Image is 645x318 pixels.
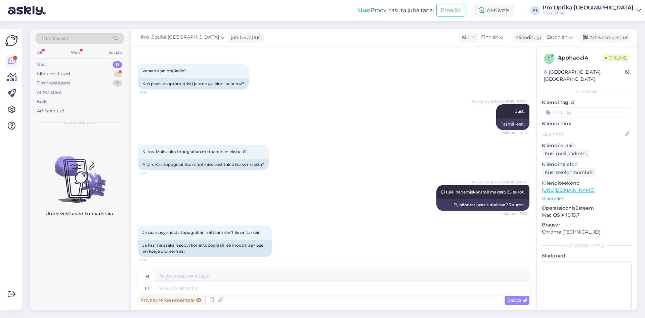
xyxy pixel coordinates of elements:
[542,149,590,158] div: Küsi meiliaadressi
[481,34,498,41] span: Finnish
[472,180,527,185] span: Pro Optika [GEOGRAPHIC_DATA]
[140,90,165,95] span: 13:16
[542,107,632,117] input: Lisa tag
[141,34,219,41] span: Pro Optika [GEOGRAPHIC_DATA]
[37,80,70,86] div: Tiimi vestlused
[142,230,261,235] span: Ja saan pyynnöstä topografian mittaamisen? Se on tärkein
[138,296,203,305] div: Privaatne kommentaar
[530,6,540,15] div: PT
[543,10,634,16] div: Pro Optika
[228,34,262,41] div: juhib vestlust
[496,118,529,130] div: Täsmälleen.
[436,4,465,17] button: Emailid
[37,71,70,77] div: Minu vestlused
[37,98,47,105] div: Kõik
[472,99,527,104] span: Pro Optika [GEOGRAPHIC_DATA]
[558,54,602,62] div: # pphaoal4
[547,34,567,41] span: Estonian
[441,189,525,195] span: Ei tule, nägemiskontroll maksab 35 eurot.
[502,130,527,135] span: Nähtud ✓ 13:16
[45,210,114,217] p: Uued vestlused tulevad siia.
[37,108,64,114] div: Arhiveeritud
[145,282,149,294] div: et
[70,48,81,57] div: Web
[542,161,632,168] p: Kliendi telefon
[5,34,18,47] img: Askly Logo
[542,120,632,127] p: Kliendi nimi
[145,271,149,282] div: fi
[140,171,165,176] span: 13:17
[140,257,165,262] span: 13:19
[544,69,625,83] div: [GEOGRAPHIC_DATA], [GEOGRAPHIC_DATA]
[543,5,634,10] div: Pro Optika [GEOGRAPHIC_DATA]
[37,61,46,68] div: Uus
[113,61,122,68] div: 0
[36,48,43,57] div: All
[138,159,269,170] div: Aitäh. Kas topograafilise mõõtmise eest tuleb lisaks maksta?
[507,297,527,303] span: Saada
[513,34,541,41] div: Klienditugi
[542,196,632,202] p: Vaata edasi ...
[542,221,632,228] p: Brauser
[542,242,632,248] div: [PERSON_NAME]
[473,4,514,16] div: Aktiivne
[358,6,434,14] div: Proovi tasuta juba täna:
[64,119,95,126] span: Uued vestlused
[113,80,122,86] div: 0
[358,7,371,13] b: Uus!
[542,212,632,219] p: Mac OS X 10.15.7
[542,180,632,187] p: Klienditeekond
[42,35,69,42] span: Otsi kliente
[579,33,631,42] div: Arhiveeri vestlus
[138,240,272,257] div: Ja kas ma saaksin soovi korral topograafilise mõõtmise? See on kõige olulisem asi.
[114,71,122,77] div: 1
[542,187,595,193] a: [URL][DOMAIN_NAME]
[142,68,186,73] span: Varaan ajan optikolle?
[543,5,641,16] a: Pro Optika [GEOGRAPHIC_DATA]Pro Optika
[138,78,249,90] div: Kas peaksin optometristi juurde aja kinni panema?
[459,34,475,41] div: Klient
[30,144,129,204] img: No chats
[542,99,632,106] p: Kliendi tag'id
[542,205,632,212] p: Operatsioonisüsteem
[542,89,632,95] div: Kliendi info
[502,211,527,216] span: Nähtud ✓ 13:18
[542,228,632,236] p: Chrome [TECHNICAL_ID]
[542,142,632,149] p: Kliendi email
[602,54,630,62] span: Online
[542,252,632,259] p: Märkmed
[548,56,551,61] span: p
[37,89,62,96] div: AI Assistent
[515,109,525,114] span: Just.
[542,130,624,138] input: Lisa nimi
[542,168,596,177] div: Küsi telefoninumbrit
[436,199,529,211] div: Ei, näöntarkastus maksaa 35 euroa.
[107,48,124,57] div: Socials
[142,149,246,154] span: Kiitos. Maksaako topografian mittaaminen ekstraa?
